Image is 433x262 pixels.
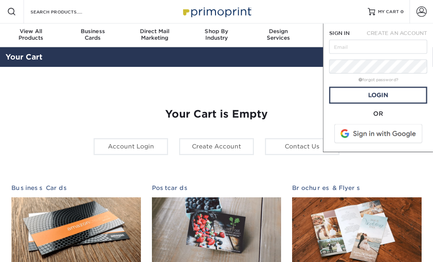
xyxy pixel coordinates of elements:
a: BusinessCards [62,24,124,47]
span: Shop By [186,28,248,35]
span: CREATE AN ACCOUNT [367,30,427,36]
div: Cards [62,28,124,41]
a: Resources& Templates [309,24,371,47]
a: Contact Us [265,138,339,155]
a: Create Account [179,138,254,155]
div: OR [329,110,427,118]
span: Design [247,28,309,35]
div: & Templates [309,28,371,41]
input: Email [329,40,427,54]
a: DesignServices [247,24,309,47]
a: Direct MailMarketing [124,24,186,47]
span: 0 [400,9,404,14]
img: Brochures & Flyers [292,197,422,262]
span: Business [62,28,124,35]
span: Resources [309,28,371,35]
a: Your Cart [6,53,43,61]
a: Account Login [94,138,168,155]
h2: Business Cards [11,184,141,191]
a: forgot password? [358,78,398,82]
a: Shop ByIndustry [186,24,248,47]
img: Business Cards [11,197,141,262]
h2: Postcards [152,184,281,191]
span: MY CART [378,9,399,15]
span: Direct Mail [124,28,186,35]
div: Marketing [124,28,186,41]
div: Services [247,28,309,41]
input: SEARCH PRODUCTS..... [30,7,101,16]
div: Industry [186,28,248,41]
span: SIGN IN [329,30,350,36]
img: Postcards [152,197,281,262]
h2: Brochures & Flyers [292,184,422,191]
a: Login [329,87,427,104]
img: Primoprint [180,4,253,19]
h1: Your Cart is Empty [11,108,422,121]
